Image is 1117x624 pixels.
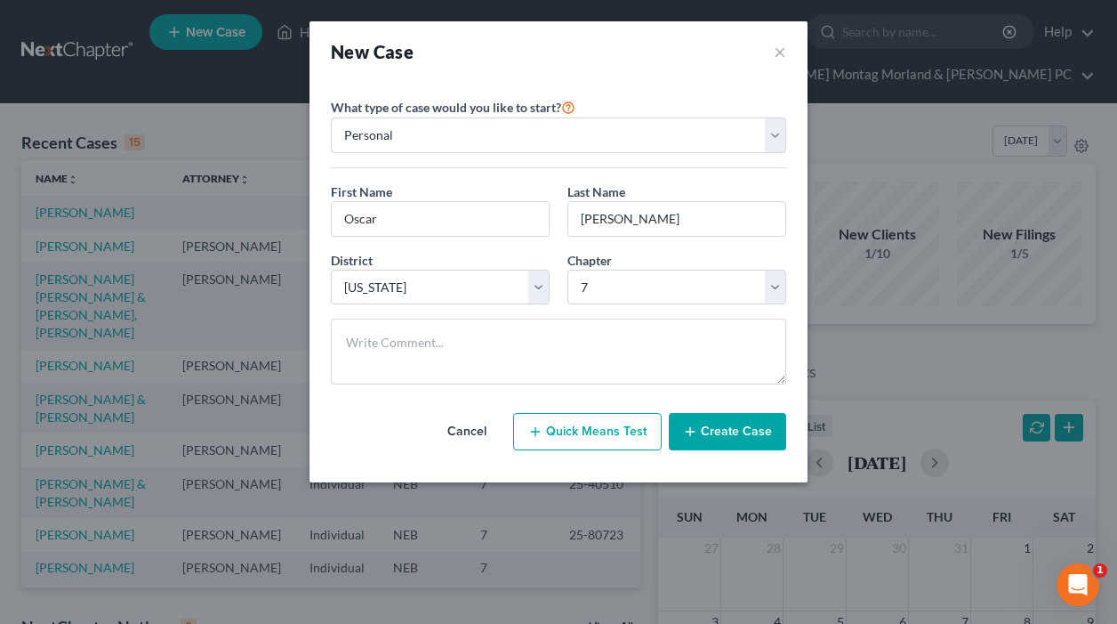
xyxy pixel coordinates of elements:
[331,96,575,118] label: What type of case would you like to start?
[513,413,662,450] button: Quick Means Test
[1057,563,1099,606] iframe: Intercom live chat
[669,413,786,450] button: Create Case
[567,184,625,199] span: Last Name
[331,253,373,268] span: District
[1093,563,1107,578] span: 1
[774,39,786,64] button: ×
[428,414,506,450] button: Cancel
[332,202,549,236] input: Enter First Name
[567,253,612,268] span: Chapter
[568,202,785,236] input: Enter Last Name
[331,184,392,199] span: First Name
[331,41,414,62] strong: New Case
